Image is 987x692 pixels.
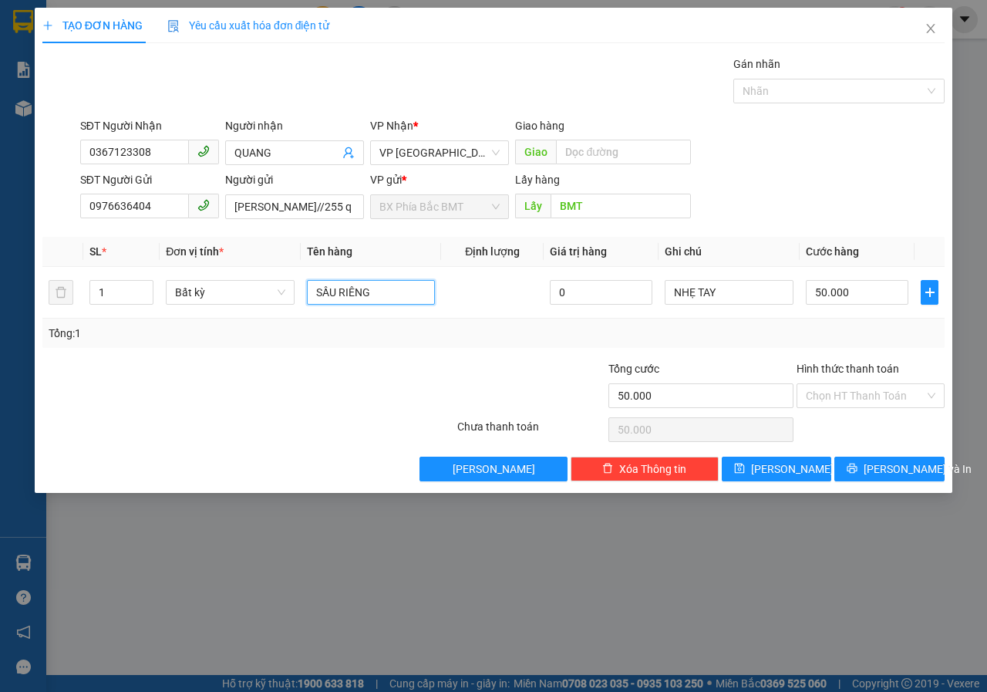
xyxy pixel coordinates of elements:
button: deleteXóa Thông tin [571,457,719,481]
span: bmt [35,109,76,136]
button: save[PERSON_NAME] [722,457,832,481]
span: Nhận: [186,15,223,31]
span: Giao [515,140,556,164]
span: [PERSON_NAME] [751,461,834,478]
div: QUYÊN [186,50,342,69]
img: icon [167,20,180,32]
button: delete [49,280,73,305]
span: BX Phía Bắc BMT [379,195,500,218]
span: delete [602,463,613,475]
input: Dọc đường [551,194,690,218]
span: SL [89,245,102,258]
span: Đơn vị tính [166,245,224,258]
input: 0 [550,280,652,305]
span: plus [921,286,938,299]
span: Tên hàng [307,245,352,258]
span: VP Nhận [370,120,413,132]
span: user-add [342,147,355,159]
div: Chưa thanh toán [456,418,607,445]
div: 0765595554 [13,87,175,109]
button: [PERSON_NAME] [419,457,568,481]
div: VP gửi [370,171,509,188]
span: [PERSON_NAME] và In [864,461,972,478]
span: close [925,22,937,35]
div: Người nhận [225,117,364,134]
span: Lấy [515,194,551,218]
span: printer [847,463,857,475]
div: BX Phía Bắc BMT [13,13,175,32]
input: Dọc đường [556,140,690,164]
span: Giao hàng [515,120,564,132]
span: Gửi: [13,15,37,31]
div: VP [GEOGRAPHIC_DATA] [186,13,342,50]
div: 0938114947 [186,69,342,90]
span: Cước hàng [806,245,859,258]
label: Gán nhãn [733,58,780,70]
span: Định lượng [465,245,520,258]
span: Giá trị hàng [550,245,607,258]
label: Hình thức thanh toán [797,363,899,375]
div: Tổng: 1 [49,325,382,342]
button: printer[PERSON_NAME] và In [834,457,945,481]
span: [PERSON_NAME] [453,461,535,478]
span: TẠO ĐƠN HÀNG [42,19,143,32]
button: plus [921,280,938,305]
div: SĐT Người Nhận [80,117,219,134]
span: save [734,463,745,475]
button: Close [909,8,952,51]
span: phone [197,199,210,211]
span: plus [42,20,53,31]
span: Tổng cước [608,363,659,375]
span: Bất kỳ [175,281,285,304]
span: Lấy hàng [515,174,560,186]
span: VP Đà Lạt [379,141,500,164]
span: phone [197,145,210,157]
div: [PERSON_NAME](THÔN 2,[GEOGRAPHIC_DATA]) [13,32,175,87]
div: SĐT Người Gửi [80,171,219,188]
input: Ghi Chú [665,280,793,305]
th: Ghi chú [659,237,800,267]
input: VD: Bàn, Ghế [307,280,436,305]
div: Người gửi [225,171,364,188]
span: Yêu cầu xuất hóa đơn điện tử [167,19,330,32]
span: Xóa Thông tin [619,461,686,478]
